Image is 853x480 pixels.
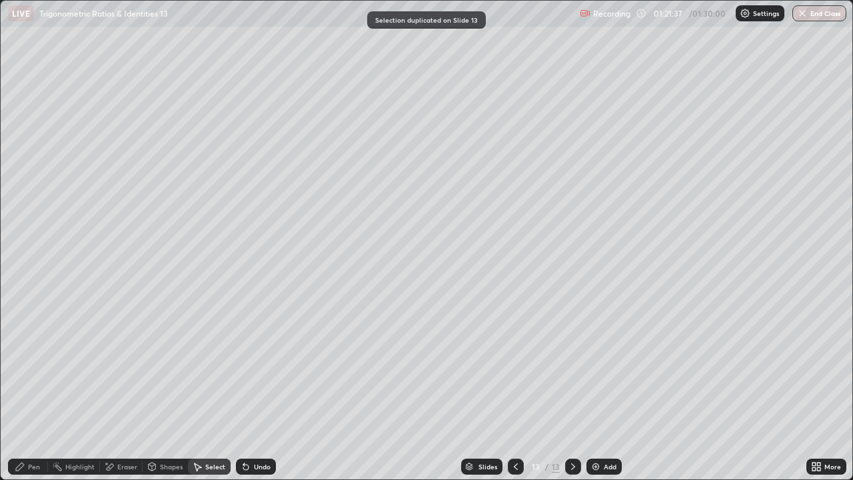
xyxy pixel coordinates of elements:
div: Add [604,463,616,470]
p: Settings [753,10,779,17]
div: Undo [254,463,271,470]
div: Pen [28,463,40,470]
div: 13 [552,461,560,473]
div: Highlight [65,463,95,470]
img: recording.375f2c34.svg [580,8,590,19]
div: Slides [478,463,497,470]
img: class-settings-icons [740,8,750,19]
p: LIVE [12,8,30,19]
div: Eraser [117,463,137,470]
p: Recording [593,9,630,19]
div: 13 [529,463,542,471]
img: end-class-cross [797,8,808,19]
div: More [824,463,841,470]
div: / [545,463,549,471]
p: Trigonometric Ratios & Identities 13 [39,8,168,19]
button: End Class [792,5,846,21]
div: Select [205,463,225,470]
div: Shapes [160,463,183,470]
img: add-slide-button [590,461,601,472]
